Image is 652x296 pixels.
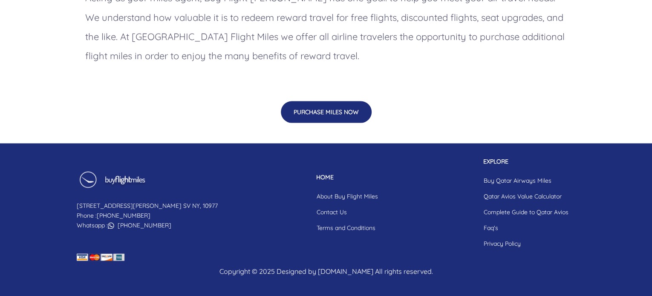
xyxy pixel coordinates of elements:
a: PURCHASE MILES NOW [281,107,372,115]
a: Complete Guide to Qatar Avios [477,204,575,220]
a: Faq's [477,220,575,236]
a: Contact Us [310,204,385,220]
img: Buy Flight Miles Footer Logo [77,171,147,194]
img: credit card icon [77,253,124,261]
a: Qatar Avios Value Calculator [477,188,575,204]
button: PURCHASE MILES NOW [281,101,372,123]
a: Privacy Policy [477,236,575,251]
a: [PHONE_NUMBER] [118,221,171,229]
a: [PHONE_NUMBER] [97,211,150,219]
a: About Buy Flight Miles [310,188,385,204]
p: [STREET_ADDRESS][PERSON_NAME] SV NY, 10977 Phone : Whatsapp : [77,201,218,230]
img: whatsapp icon [108,222,114,229]
a: Terms and Conditions [310,220,385,236]
p: EXPLORE [477,157,575,166]
a: Buy Qatar Airways Miles [477,172,575,188]
p: HOME [310,172,385,181]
